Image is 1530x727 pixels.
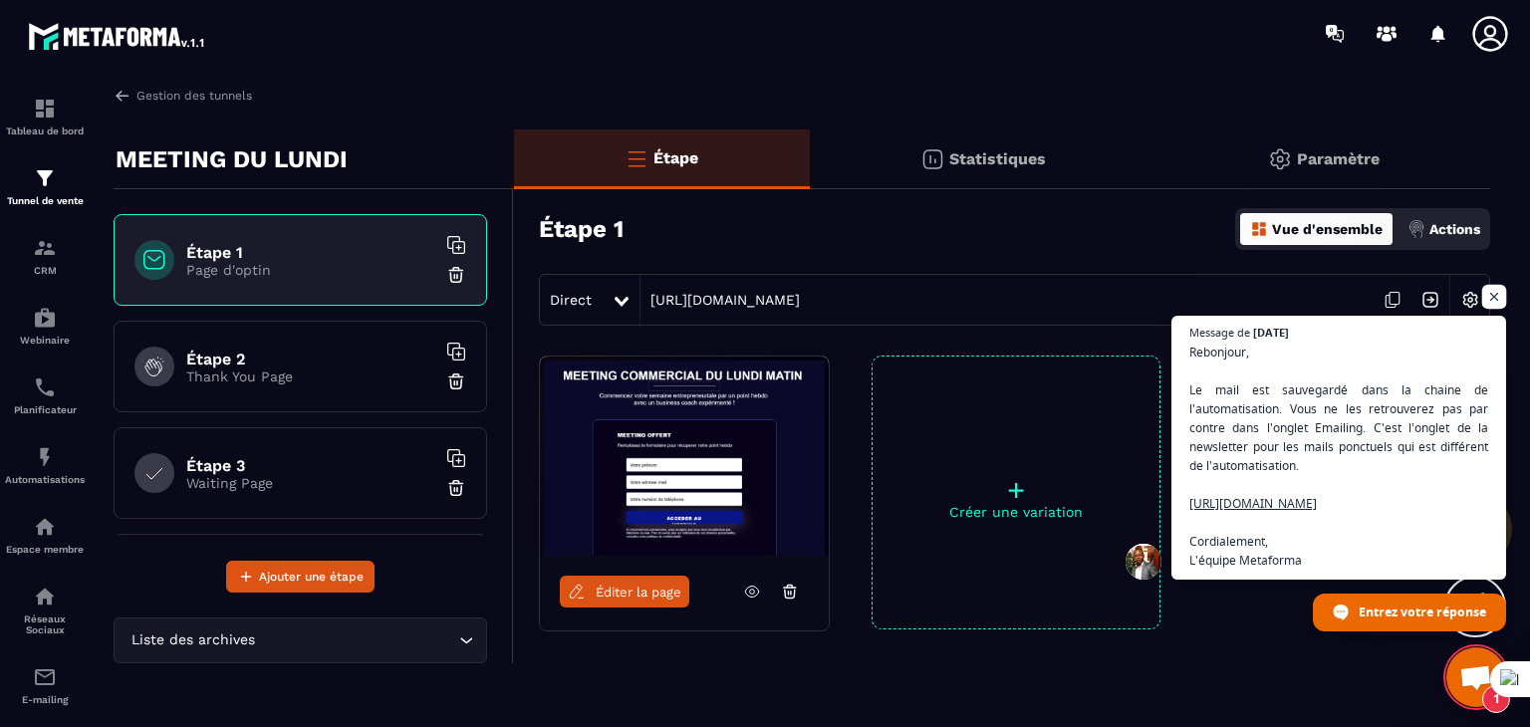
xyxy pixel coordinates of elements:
p: Tableau de bord [5,125,85,136]
p: Espace membre [5,544,85,555]
p: Webinaire [5,335,85,346]
p: Statistiques [949,149,1046,168]
p: Thank You Page [186,368,435,384]
p: Automatisations [5,474,85,485]
img: formation [33,97,57,121]
a: formationformationCRM [5,221,85,291]
p: Waiting Page [186,475,435,491]
img: social-network [33,585,57,608]
img: automations [33,515,57,539]
span: Message de [1189,327,1250,338]
img: formation [33,166,57,190]
img: arrow [114,87,131,105]
img: trash [446,265,466,285]
p: Réseaux Sociaux [5,613,85,635]
img: automations [33,445,57,469]
h6: Étape 2 [186,350,435,368]
p: CRM [5,265,85,276]
p: Planificateur [5,404,85,415]
img: automations [33,306,57,330]
a: social-networksocial-networkRéseaux Sociaux [5,570,85,650]
span: Éditer la page [596,585,681,600]
img: setting-w.858f3a88.svg [1451,281,1489,319]
img: logo [28,18,207,54]
a: schedulerschedulerPlanificateur [5,361,85,430]
button: Ajouter une étape [226,561,375,593]
a: automationsautomationsWebinaire [5,291,85,361]
img: trash [446,478,466,498]
img: email [33,665,57,689]
img: actions.d6e523a2.png [1407,220,1425,238]
h6: Étape 3 [186,456,435,475]
span: Direct [550,292,592,308]
p: Page d'optin [186,262,435,278]
img: trash [446,371,466,391]
span: Liste des archives [127,629,259,651]
a: formationformationTunnel de vente [5,151,85,221]
a: emailemailE-mailing [5,650,85,720]
span: 1 [1482,685,1510,713]
img: formation [33,236,57,260]
img: bars-o.4a397970.svg [625,146,648,170]
img: setting-gr.5f69749f.svg [1268,147,1292,171]
h3: Étape 1 [539,215,624,243]
span: [DATE] [1253,327,1289,338]
span: Entrez votre réponse [1359,595,1486,629]
a: Gestion des tunnels [114,87,252,105]
a: Éditer la page [560,576,689,607]
input: Search for option [259,629,454,651]
a: automationsautomationsAutomatisations [5,430,85,500]
p: E-mailing [5,694,85,705]
p: Paramètre [1297,149,1380,168]
p: Tunnel de vente [5,195,85,206]
img: stats.20deebd0.svg [920,147,944,171]
span: Ajouter une étape [259,567,364,587]
img: scheduler [33,375,57,399]
a: Ouvrir le chat [1446,647,1506,707]
a: automationsautomationsEspace membre [5,500,85,570]
div: Search for option [114,617,487,663]
h6: Étape 1 [186,243,435,262]
p: Actions [1429,221,1480,237]
p: Vue d'ensemble [1272,221,1383,237]
img: arrow-next.bcc2205e.svg [1411,281,1449,319]
p: Créer une variation [873,504,1159,520]
img: dashboard-orange.40269519.svg [1250,220,1268,238]
span: Rebonjour, Le mail est sauvegardé dans la chaine de l'automatisation. Vous ne les retrouverez pas... [1189,343,1488,570]
p: Étape [653,148,698,167]
a: [URL][DOMAIN_NAME] [640,292,800,308]
img: image [540,357,829,556]
p: + [873,476,1159,504]
a: formationformationTableau de bord [5,82,85,151]
p: MEETING DU LUNDI [116,139,348,179]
